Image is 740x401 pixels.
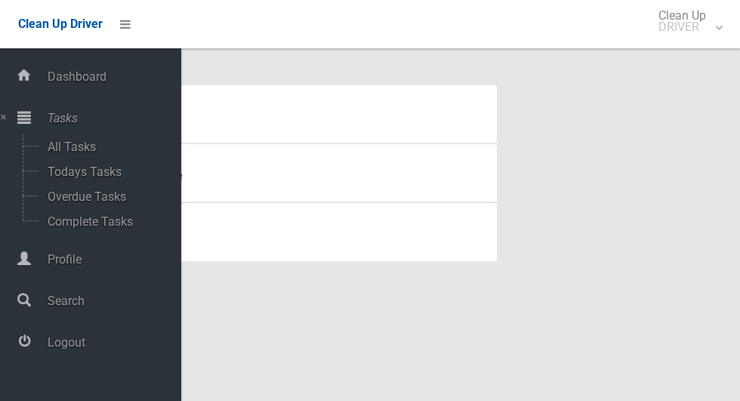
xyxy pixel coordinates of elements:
span: Profile [43,252,181,267]
span: Overdue Tasks [43,190,168,204]
a: Clean Up Driver [18,13,103,35]
span: Clean Up [651,10,721,32]
span: Tasks [43,111,181,125]
small: DRIVER [658,21,706,32]
span: Logout [43,335,181,350]
span: Complete Tasks [43,214,168,229]
span: Search [43,294,181,308]
span: Dashboard [43,69,181,84]
span: Todays Tasks [43,165,168,179]
span: Clean Up Driver [18,17,103,31]
span: All Tasks [43,140,168,154]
